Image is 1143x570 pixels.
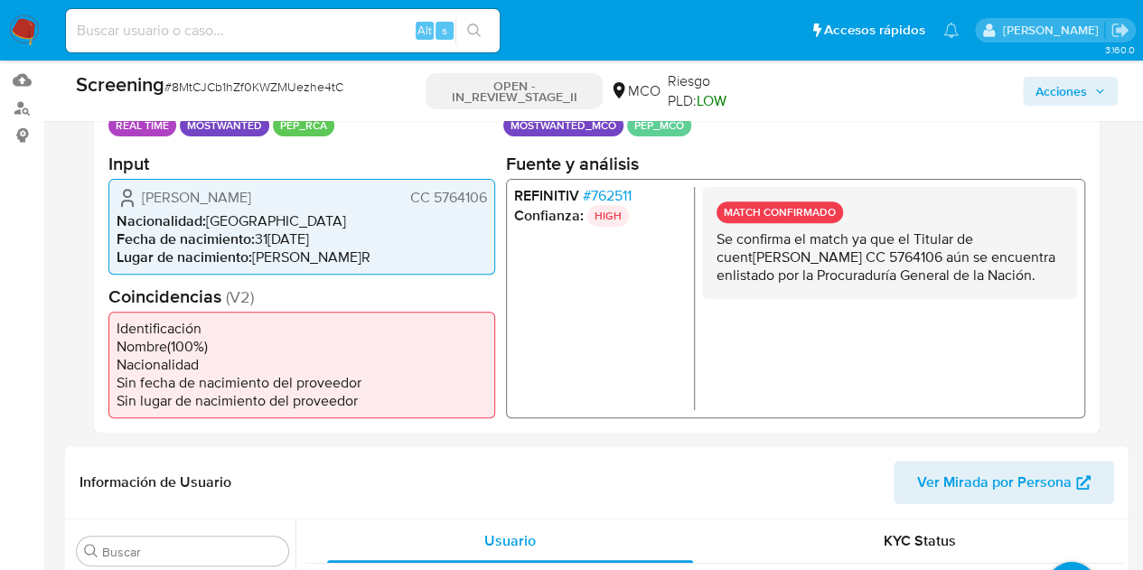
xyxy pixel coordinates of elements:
span: Riesgo PLD: [668,71,768,110]
button: search-icon [455,18,492,43]
input: Buscar [102,544,281,560]
span: # 8MtCJCb1hZf0KWZMUezhe4tC [164,78,343,96]
button: Buscar [84,544,98,558]
p: OPEN - IN_REVIEW_STAGE_II [426,73,603,109]
span: KYC Status [884,530,956,551]
p: marcela.perdomo@mercadolibre.com.co [1002,22,1104,39]
span: Usuario [484,530,536,551]
span: Acciones [1035,77,1087,106]
a: Salir [1110,21,1129,40]
button: Ver Mirada por Persona [894,461,1114,504]
b: Screening [76,70,164,98]
span: Accesos rápidos [824,21,925,40]
button: Acciones [1023,77,1118,106]
a: Notificaciones [943,23,959,38]
input: Buscar usuario o caso... [66,19,500,42]
span: Ver Mirada por Persona [917,461,1072,504]
div: MCO [610,81,661,101]
span: s [442,22,447,39]
span: Alt [417,22,432,39]
span: LOW [697,90,726,111]
span: 3.160.0 [1104,42,1134,57]
h1: Información de Usuario [80,473,231,491]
